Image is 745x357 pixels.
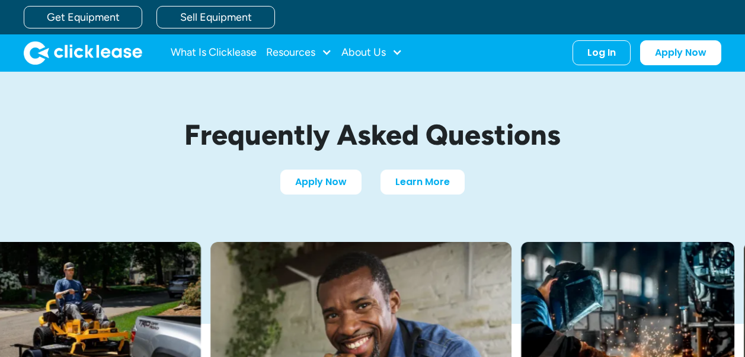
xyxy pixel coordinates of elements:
div: Log In [587,47,616,59]
div: Resources [266,41,332,65]
img: Clicklease logo [24,41,142,65]
h1: Frequently Asked Questions [94,119,651,151]
a: Apply Now [280,170,362,195]
a: What Is Clicklease [171,41,257,65]
a: Sell Equipment [156,6,275,28]
a: Learn More [381,170,465,195]
a: home [24,41,142,65]
a: Get Equipment [24,6,142,28]
a: Apply Now [640,40,721,65]
div: About Us [341,41,402,65]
